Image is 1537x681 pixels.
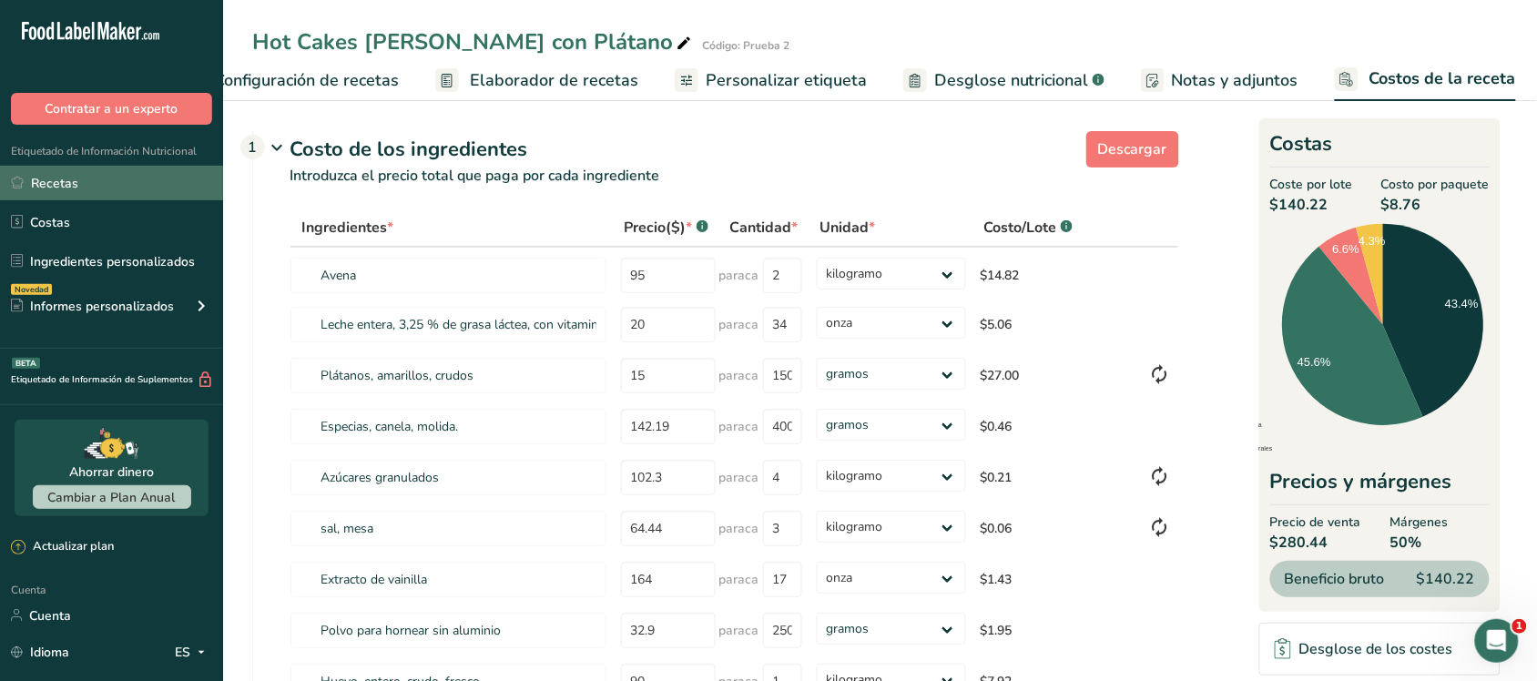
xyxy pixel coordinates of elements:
[1141,60,1298,101] a: Notas y adjuntos
[984,218,1057,238] font: Costo/Lote
[179,60,399,101] a: Configuración de recetas
[214,69,399,91] font: Configuración de recetas
[1390,513,1449,531] font: Márgenes
[34,399,250,421] div: Califica la conversación
[934,69,1089,91] font: Desglose nutricional
[30,644,69,661] font: Idioma
[706,69,867,91] font: Personalizar etiqueta
[15,284,48,295] font: Novedad
[33,485,191,509] button: Cambiar a Plan Anual
[719,622,759,639] font: paraca
[470,69,638,91] font: Elaborador de recetas
[11,373,193,386] font: Etiquetado de Información de Suplementos
[30,298,174,315] font: Informes personalizados
[15,503,349,534] textarea: Escribe un mensaje...
[249,137,258,158] font: 1
[44,433,69,459] span: Horrible
[80,210,335,264] div: Hola, gracias mi problema ya lo logre solucionar, [PERSON_NAME] e inicie sesion nuevamente.
[1381,176,1490,193] font: Costo por paquete
[15,380,350,558] div: LIA dice…
[290,166,659,186] font: Introduzca el precio total que paga por cada ingrediente
[46,100,178,117] font: Contratar a un experto
[211,430,244,462] span: Increíble
[981,622,1013,639] font: $1.95
[702,38,789,53] font: Código: Prueba 2
[719,367,759,384] font: paraca
[981,418,1013,435] font: $0.46
[30,253,195,270] font: Ingredientes personalizados
[981,267,1020,284] font: $14.82
[1475,619,1519,663] iframe: Chat en vivo de Intercom
[15,358,36,369] font: BETA
[320,7,352,40] div: Cerrar
[675,60,867,101] a: Personalizar etiqueta
[719,469,759,486] font: paraca
[1270,533,1328,553] font: $280.44
[57,542,72,556] button: Selector de gif
[981,316,1013,333] font: $5.06
[1209,445,1273,452] span: Gastos generales
[11,93,212,125] button: Contratar a un experto
[435,60,638,101] a: Elaborador de recetas
[1390,533,1422,553] font: 50%
[625,218,687,238] font: Precio($)
[48,489,176,506] font: Cambiar a Plan Anual
[1369,67,1516,89] font: Costos de la receta
[11,144,197,158] font: Etiquetado de Información Nutricional
[172,433,198,459] span: Excelente
[1270,513,1361,531] font: Precio de venta
[1516,620,1523,632] font: 1
[981,469,1013,486] font: $0.21
[719,418,759,435] font: paraca
[290,136,527,163] font: Costo de los ingredientes
[52,10,81,39] img: Profile image for LIA
[28,542,43,556] button: Selector de emoji
[1381,195,1421,215] font: $8.76
[312,534,341,564] button: Enviar un mensaje…
[29,607,71,625] font: Cuenta
[1270,130,1333,158] font: Costas
[1270,468,1452,495] font: Precios y márgenes
[1285,569,1385,589] font: Beneficio bruto
[1298,639,1452,659] font: Desglose de los costes
[33,538,114,554] font: Actualizar plan
[981,520,1013,537] font: $0.06
[29,492,219,531] textarea: Cuéntanos más…
[29,300,284,354] div: Perfecto, no dudes en comunicarte si necesitas más ayuda. ¡Que tengas un excelente día!
[1098,139,1167,159] font: Descargar
[981,367,1020,384] font: $27.00
[730,218,792,238] font: Cantidad
[219,492,255,528] div: Enviar
[30,214,70,231] font: Costas
[719,571,759,588] font: paraca
[87,542,101,556] button: Adjuntar un archivo
[1259,623,1501,676] a: Desglose de los costes
[31,175,78,192] font: Recetas
[15,38,299,185] div: Hola, espero que todo vaya bien! ¿Tu problema ya se resolvió? Si no, ¿podrías intentar cerrar ses...
[1417,569,1475,589] font: $140.22
[88,17,111,31] h1: LIA
[1270,176,1353,193] font: Coste por lote
[252,27,673,56] font: Hot Cakes [PERSON_NAME] con Plátano
[69,463,154,481] font: Ahorrar dinero
[15,290,299,365] div: Perfecto, no dudes en comunicarte si necesitas más ayuda. ¡Que tengas un excelente día!
[903,60,1104,101] a: Desglose nutricional
[12,7,46,42] button: go back
[719,316,759,333] font: paraca
[1086,131,1179,168] button: Descargar
[1270,195,1328,215] font: $140.22
[1335,58,1516,102] a: Costos de la receta
[301,218,387,238] font: Ingredientes
[719,520,759,537] font: paraca
[129,433,155,459] span: Aceptable
[15,199,350,290] div: INNOVA dice…
[29,49,284,174] div: Hola, espero que todo vaya bien! ¿Tu problema ya se resolvió? Si no, ¿podrías intentar cerrar ses...
[87,433,112,459] span: Mala
[820,218,870,238] font: Unidad
[719,267,759,284] font: paraca
[15,38,350,199] div: Rana dice…
[66,199,350,275] div: Hola, gracias mi problema ya lo logre solucionar, [PERSON_NAME] e inicie sesion nuevamente.
[285,7,320,42] button: Inicio
[175,644,190,661] font: ES
[11,583,46,597] font: Cuenta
